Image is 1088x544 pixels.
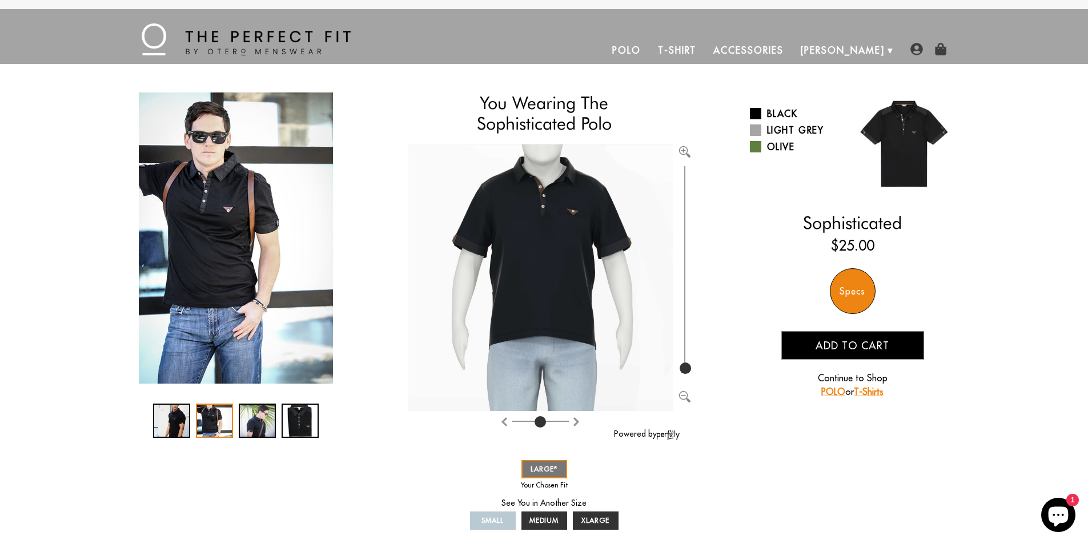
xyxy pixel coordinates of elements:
[470,511,516,530] a: SMALL
[816,339,889,352] span: Add to cart
[521,511,567,530] a: MEDIUM
[196,404,233,438] div: 2 / 4
[910,43,923,55] img: user-account-icon.png
[614,429,680,439] a: Powered by
[821,386,845,397] a: POLO
[657,430,680,440] img: perfitly-logo_73ae6c82-e2e3-4a36-81b1-9e913f6ac5a1.png
[750,212,955,233] h2: Sophisticated
[750,107,844,120] a: Black
[679,144,690,155] button: Zoom in
[854,386,884,397] a: T-Shirts
[679,389,690,400] button: Zoom out
[830,268,876,314] div: Specs
[831,235,874,256] ins: $25.00
[521,460,567,478] a: LARGE
[239,404,276,438] div: 3 / 4
[153,404,190,438] div: 1 / 4
[705,37,792,64] a: Accessories
[853,92,955,195] img: 019.jpg
[529,516,559,525] span: MEDIUM
[781,331,924,360] button: Add to cart
[604,37,649,64] a: Polo
[139,92,333,384] img: 10004-01_Lifestyle_2_1024x1024_2x_ede3144d-f1bc-4bf3-8bf3-0e3626ce04d0_340x.jpg
[934,43,947,55] img: shopping-bag-icon.png
[282,404,319,438] div: 4 / 4
[581,516,609,525] span: XLARGE
[500,417,509,426] img: Rotate clockwise
[1038,498,1079,535] inbox-online-store-chat: Shopify online store chat
[792,37,893,64] a: [PERSON_NAME]
[781,371,924,398] p: Continue to Shop or
[573,511,619,530] a: XLARGE
[531,465,558,473] span: LARGE
[481,516,504,525] span: SMALL
[679,391,690,402] img: Zoom out
[133,92,339,384] div: 2 / 4
[649,37,705,64] a: T-Shirt
[500,414,509,428] button: Rotate clockwise
[679,146,690,158] img: Zoom in
[572,417,581,426] img: Rotate counter clockwise
[750,140,844,154] a: Olive
[408,92,680,134] h1: You Wearing The Sophisticated Polo
[408,144,673,412] img: Brand%2fOtero%2f10004-v2-R%2f54%2f5-L%2fAv%2f29e01031-7dea-11ea-9f6a-0e35f21fd8c2%2fBlack%2f1%2ff...
[142,23,351,55] img: The Perfect Fit - by Otero Menswear - Logo
[750,123,844,137] a: Light Grey
[572,414,581,428] button: Rotate counter clockwise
